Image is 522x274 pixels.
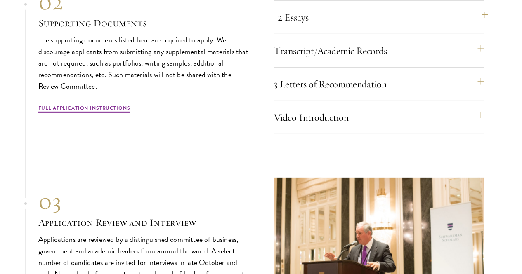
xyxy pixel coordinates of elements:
[38,16,249,30] h3: Supporting Documents
[274,41,484,61] button: Transcript/Academic Records
[38,104,130,114] a: Full Application Instructions
[274,74,484,94] button: 3 Letters of Recommendation
[278,7,488,27] button: 2 Essays
[38,215,249,230] h3: Application Review and Interview
[38,187,249,215] div: 03
[38,34,249,92] p: The supporting documents listed here are required to apply. We discourage applicants from submitt...
[274,108,484,127] button: Video Introduction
